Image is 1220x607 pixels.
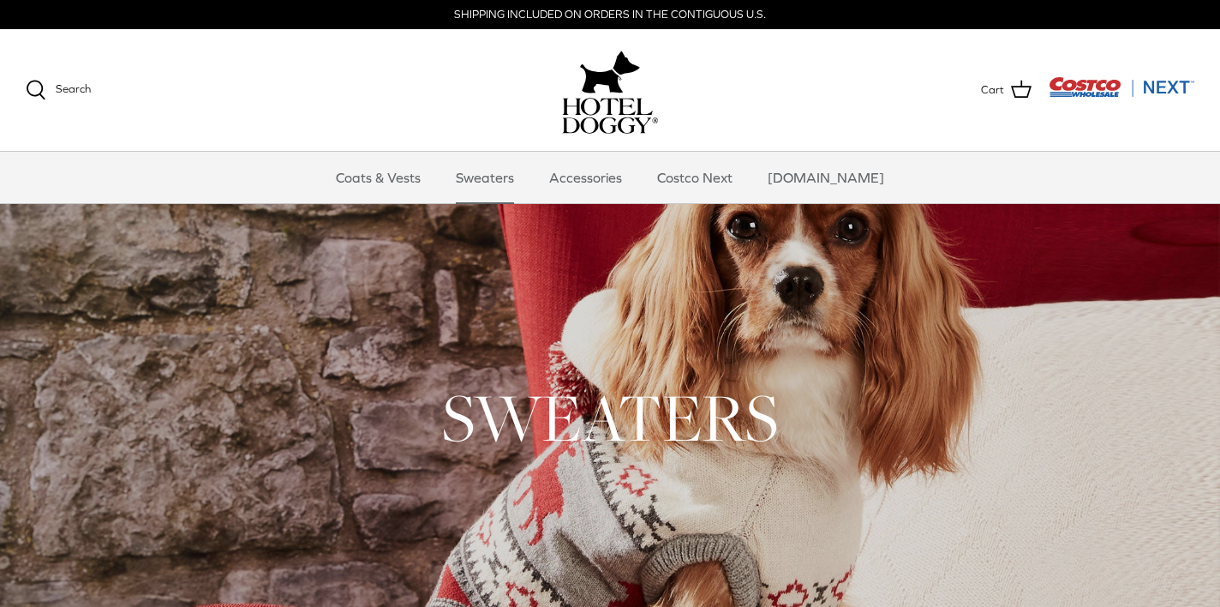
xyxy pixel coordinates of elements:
a: Cart [981,79,1032,101]
a: Accessories [534,152,637,203]
img: hoteldoggy.com [580,46,640,98]
img: Costco Next [1049,76,1194,98]
a: Search [26,80,91,100]
img: hoteldoggycom [562,98,658,134]
a: Costco Next [642,152,748,203]
a: Visit Costco Next [1049,87,1194,100]
a: Sweaters [440,152,529,203]
a: Coats & Vests [320,152,436,203]
span: Search [56,82,91,95]
a: hoteldoggy.com hoteldoggycom [562,46,658,134]
h1: SWEATERS [26,376,1194,460]
span: Cart [981,81,1004,99]
a: [DOMAIN_NAME] [752,152,900,203]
